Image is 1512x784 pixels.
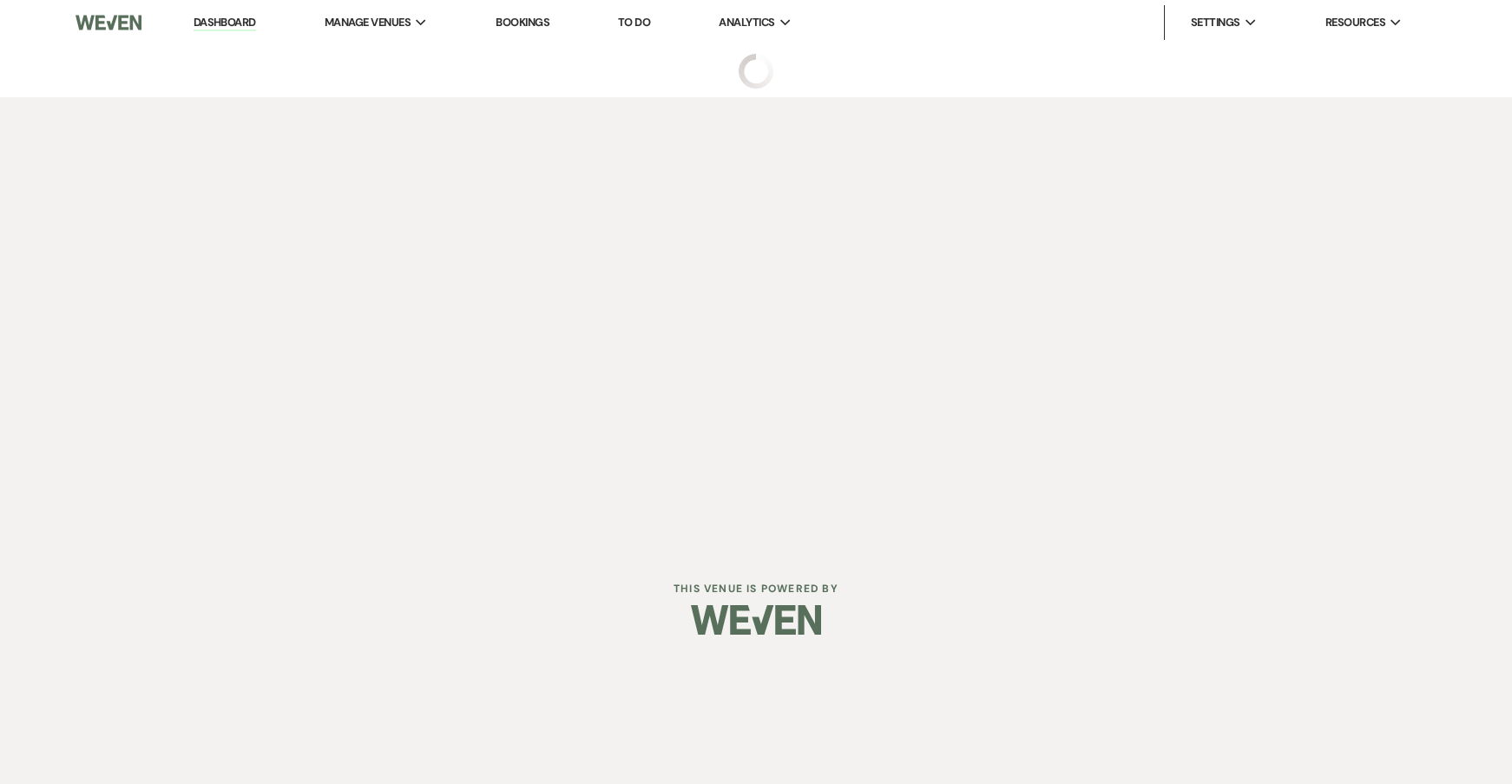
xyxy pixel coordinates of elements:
a: Bookings [496,15,549,30]
a: To Do [618,15,650,30]
img: Weven Logo [76,4,141,41]
img: Weven Logo [691,590,821,650]
span: Resources [1325,14,1385,31]
span: Manage Venues [325,14,411,31]
img: loading spinner [739,54,773,89]
span: Settings [1191,14,1240,31]
a: Dashboard [194,15,256,31]
span: Analytics [719,14,774,31]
